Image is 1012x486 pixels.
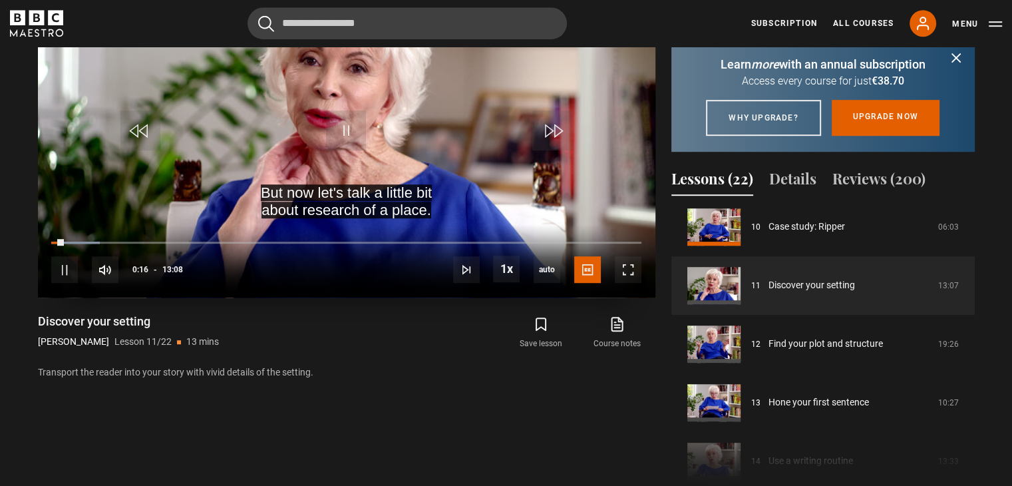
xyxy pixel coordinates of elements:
[493,256,520,282] button: Playback Rate
[751,17,817,29] a: Subscription
[833,17,894,29] a: All Courses
[258,15,274,32] button: Submit the search query
[706,100,820,136] a: Why upgrade?
[687,73,959,89] p: Access every course for just
[832,168,926,196] button: Reviews (200)
[534,256,560,283] div: Current quality: 720p
[92,256,118,283] button: Mute
[872,75,904,87] span: €38.70
[38,314,219,330] h1: Discover your setting
[615,256,641,283] button: Fullscreen
[534,256,560,283] span: auto
[10,10,63,37] svg: BBC Maestro
[768,220,845,234] a: Case study: Ripper
[671,168,753,196] button: Lessons (22)
[248,7,567,39] input: Search
[453,256,480,283] button: Next Lesson
[38,335,109,349] p: [PERSON_NAME]
[162,258,183,282] span: 13:08
[768,337,883,351] a: Find your plot and structure
[768,278,855,292] a: Discover your setting
[503,314,579,352] button: Save lesson
[687,55,959,73] p: Learn with an annual subscription
[51,242,641,244] div: Progress Bar
[832,100,939,136] a: Upgrade now
[51,256,78,283] button: Pause
[574,256,601,283] button: Captions
[38,365,655,379] p: Transport the reader into your story with vivid details of the setting.
[186,335,219,349] p: 13 mins
[114,335,172,349] p: Lesson 11/22
[769,168,816,196] button: Details
[579,314,655,352] a: Course notes
[132,258,148,282] span: 0:16
[154,265,157,274] span: -
[768,395,869,409] a: Hone your first sentence
[952,17,1002,31] button: Toggle navigation
[751,57,779,71] i: more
